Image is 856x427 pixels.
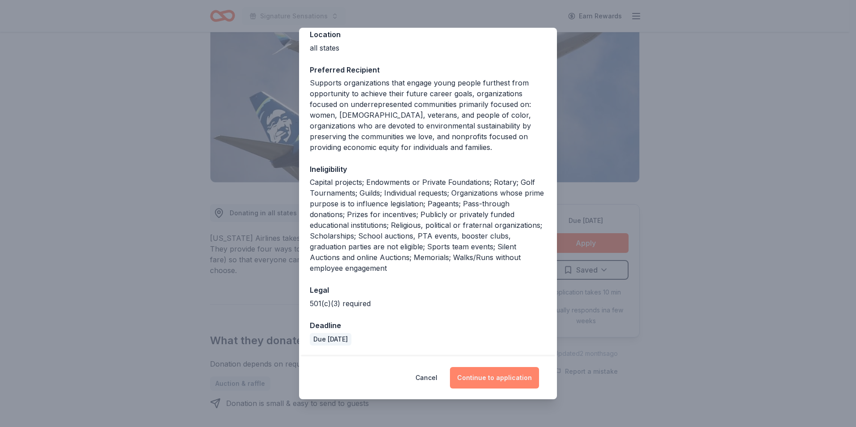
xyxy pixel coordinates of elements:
[310,29,546,40] div: Location
[450,367,539,389] button: Continue to application
[310,333,351,346] div: Due [DATE]
[310,77,546,153] div: Supports organizations that engage young people furthest from opportunity to achieve their future...
[310,320,546,331] div: Deadline
[310,284,546,296] div: Legal
[310,177,546,273] div: Capital projects; Endowments or Private Foundations; Rotary; Golf Tournaments; Guilds; Individual...
[310,298,546,309] div: 501(c)(3) required
[310,163,546,175] div: Ineligibility
[310,43,546,53] div: all states
[415,367,437,389] button: Cancel
[310,64,546,76] div: Preferred Recipient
